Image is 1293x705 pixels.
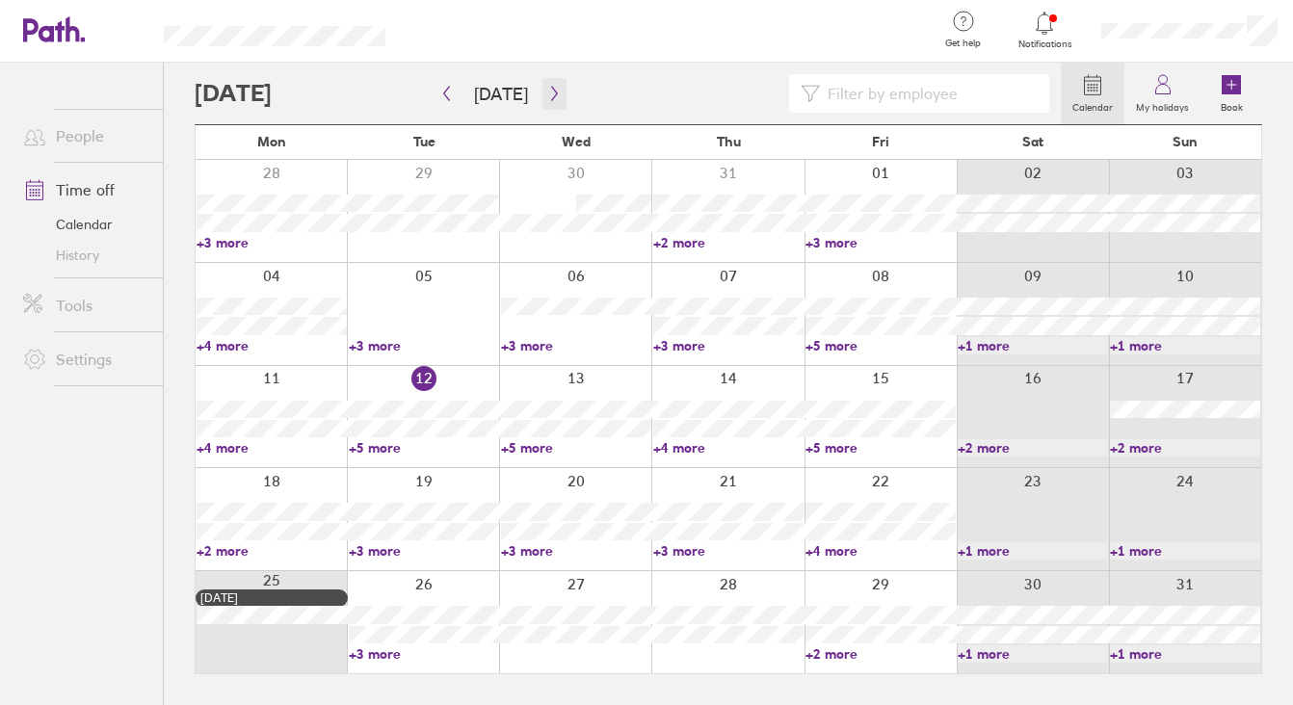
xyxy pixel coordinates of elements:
a: History [8,240,163,271]
a: Calendar [8,209,163,240]
a: +3 more [501,337,651,354]
a: +3 more [349,645,499,663]
a: +2 more [197,542,347,560]
a: +4 more [653,439,804,457]
span: Wed [562,134,591,149]
a: Book [1201,63,1262,124]
a: +4 more [197,337,347,354]
button: [DATE] [459,78,543,110]
a: +3 more [349,337,499,354]
a: +1 more [1110,337,1260,354]
a: +1 more [958,645,1108,663]
a: +1 more [1110,542,1260,560]
a: My holidays [1124,63,1201,124]
a: +1 more [958,542,1108,560]
a: +1 more [958,337,1108,354]
a: +4 more [805,542,956,560]
a: +2 more [958,439,1108,457]
a: +5 more [805,337,956,354]
span: Notifications [1014,39,1076,50]
a: +3 more [653,542,804,560]
a: Notifications [1014,10,1076,50]
span: Mon [257,134,286,149]
span: Tue [413,134,435,149]
span: Sat [1022,134,1043,149]
a: +5 more [349,439,499,457]
input: Filter by employee [820,75,1038,112]
a: +2 more [1110,439,1260,457]
a: People [8,117,163,155]
span: Thu [717,134,741,149]
a: Settings [8,340,163,379]
span: Sun [1173,134,1198,149]
a: +5 more [501,439,651,457]
a: +5 more [805,439,956,457]
a: Time off [8,170,163,209]
a: Calendar [1061,63,1124,124]
a: +1 more [1110,645,1260,663]
a: +3 more [653,337,804,354]
span: Fri [872,134,889,149]
span: Get help [932,38,994,49]
a: Tools [8,286,163,325]
label: Calendar [1061,96,1124,114]
a: +4 more [197,439,347,457]
a: +3 more [501,542,651,560]
div: [DATE] [200,591,343,605]
label: My holidays [1124,96,1201,114]
a: +3 more [349,542,499,560]
a: +2 more [653,234,804,251]
a: +2 more [805,645,956,663]
a: +3 more [197,234,347,251]
a: +3 more [805,234,956,251]
label: Book [1209,96,1254,114]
